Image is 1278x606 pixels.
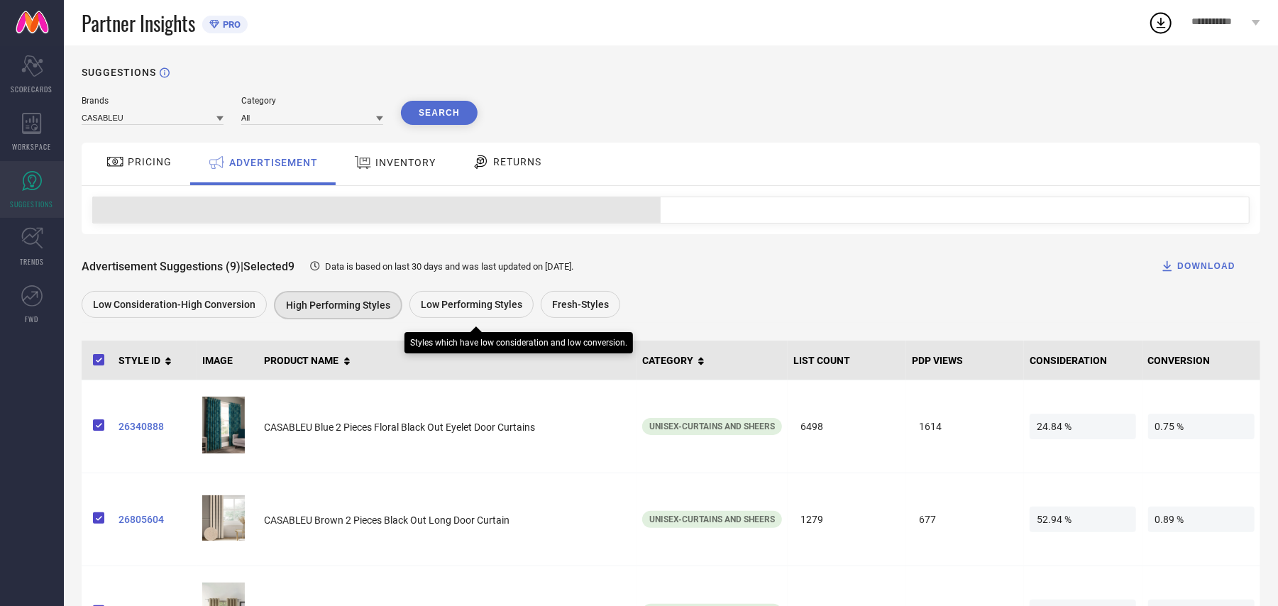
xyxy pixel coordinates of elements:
button: DOWNLOAD [1142,252,1253,280]
h1: SUGGESTIONS [82,67,156,78]
span: Selected 9 [243,260,294,273]
th: LIST COUNT [788,341,905,380]
img: 118f1d9f-4460-4c6f-870e-4a43b975938a1702107036862CASABLEUBlueSetof2FloralBlackOutLongDoorCurtain1... [202,397,245,453]
span: 0.89 % [1148,507,1255,532]
div: DOWNLOAD [1160,259,1235,273]
button: Search [401,101,478,125]
div: Styles which have low consideration and low conversion. [410,338,627,348]
span: Data is based on last 30 days and was last updated on [DATE] . [325,261,573,272]
span: Fresh-Styles [552,299,609,310]
span: FWD [26,314,39,324]
span: Unisex-Curtains and Sheers [649,514,775,524]
span: 677 [912,507,1018,532]
a: 26805604 [119,514,191,525]
th: CATEGORY [637,341,788,380]
span: 24.84 % [1030,414,1136,439]
span: 52.94 % [1030,507,1136,532]
th: PRODUCT NAME [258,341,637,380]
th: IMAGE [197,341,258,380]
th: PDP VIEWS [906,341,1024,380]
span: | [241,260,243,273]
span: TRENDS [20,256,44,267]
span: Unisex-Curtains and Sheers [649,422,775,431]
a: 26340888 [119,421,191,432]
span: Low Performing Styles [421,299,522,310]
div: Category [241,96,383,106]
span: Partner Insights [82,9,195,38]
span: RETURNS [493,156,541,167]
span: ADVERTISEMENT [229,157,318,168]
span: CASABLEU Brown 2 Pieces Black Out Long Door Curtain [264,514,510,526]
span: 1279 [793,507,900,532]
img: b096b78a-4e75-4faa-9c8b-61709cc5c97b1704378964477CASABLEUBrownSetof2FloralBlackOutLongDoorCurtain... [202,490,245,546]
span: SCORECARDS [11,84,53,94]
div: Open download list [1148,10,1174,35]
span: 6498 [793,414,900,439]
span: Low Consideration-High Conversion [93,299,255,310]
span: Advertisement Suggestions (9) [82,260,241,273]
span: PRICING [128,156,172,167]
span: 1614 [912,414,1018,439]
th: CONVERSION [1142,341,1260,380]
span: WORKSPACE [13,141,52,152]
span: CASABLEU Blue 2 Pieces Floral Black Out Eyelet Door Curtains [264,422,536,433]
span: INVENTORY [375,157,436,168]
div: Brands [82,96,224,106]
span: High Performing Styles [286,299,390,311]
th: CONSIDERATION [1024,341,1142,380]
span: PRO [219,19,241,30]
span: SUGGESTIONS [11,199,54,209]
span: 0.75 % [1148,414,1255,439]
th: STYLE ID [113,341,197,380]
